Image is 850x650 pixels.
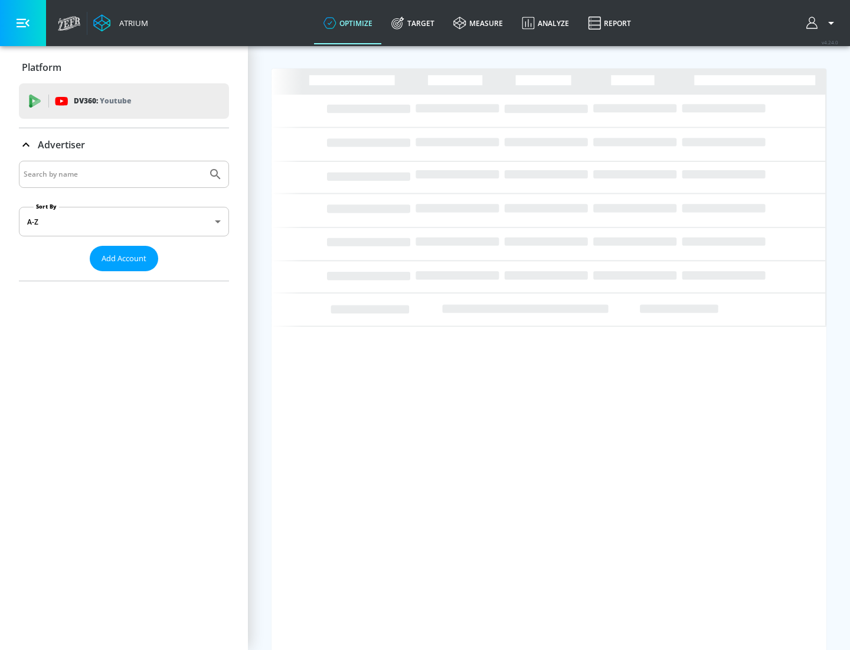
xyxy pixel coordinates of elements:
div: Platform [19,51,229,84]
p: DV360: [74,95,131,108]
input: Search by name [24,167,202,182]
p: Platform [22,61,61,74]
a: Analyze [512,2,578,44]
p: Youtube [100,95,131,107]
button: Add Account [90,246,158,271]
a: Report [578,2,640,44]
label: Sort By [34,203,59,210]
div: Advertiser [19,128,229,161]
a: Target [382,2,444,44]
span: v 4.24.0 [822,39,838,45]
a: Atrium [93,14,148,32]
a: measure [444,2,512,44]
div: Advertiser [19,161,229,281]
a: optimize [314,2,382,44]
div: A-Z [19,207,229,236]
nav: list of Advertiser [19,271,229,281]
span: Add Account [102,252,146,265]
div: Atrium [115,18,148,28]
div: DV360: Youtube [19,83,229,119]
p: Advertiser [38,138,85,151]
